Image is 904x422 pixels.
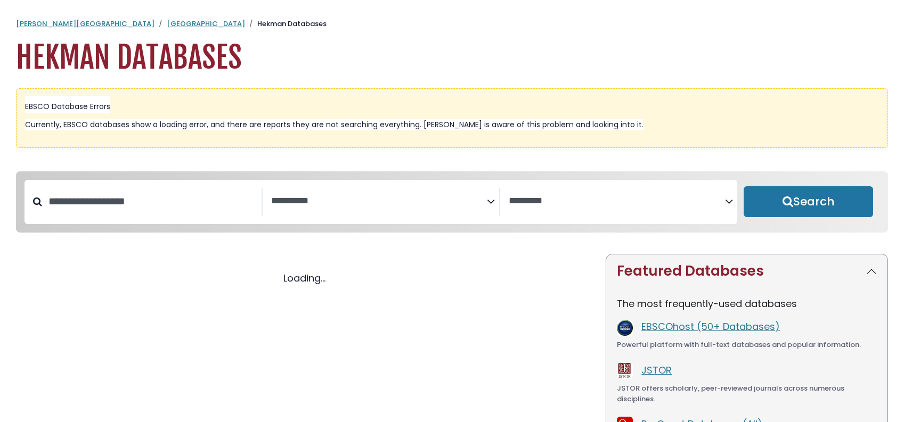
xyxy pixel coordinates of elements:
[509,196,725,207] textarea: Search
[25,101,110,112] span: EBSCO Database Errors
[271,196,487,207] textarea: Search
[16,171,888,233] nav: Search filters
[245,19,327,29] li: Hekman Databases
[641,363,672,377] a: JSTOR
[617,383,877,404] div: JSTOR offers scholarly, peer-reviewed journals across numerous disciplines.
[641,320,780,333] a: EBSCOhost (50+ Databases)
[16,19,154,29] a: [PERSON_NAME][GEOGRAPHIC_DATA]
[606,254,887,288] button: Featured Databases
[16,40,888,76] h1: Hekman Databases
[744,186,874,217] button: Submit for Search Results
[167,19,245,29] a: [GEOGRAPHIC_DATA]
[25,119,644,130] span: Currently, EBSCO databases show a loading error, and there are reports they are not searching eve...
[16,19,888,29] nav: breadcrumb
[42,193,262,210] input: Search database by title or keyword
[16,271,593,285] div: Loading...
[617,340,877,350] div: Powerful platform with full-text databases and popular information.
[617,296,877,311] p: The most frequently-used databases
